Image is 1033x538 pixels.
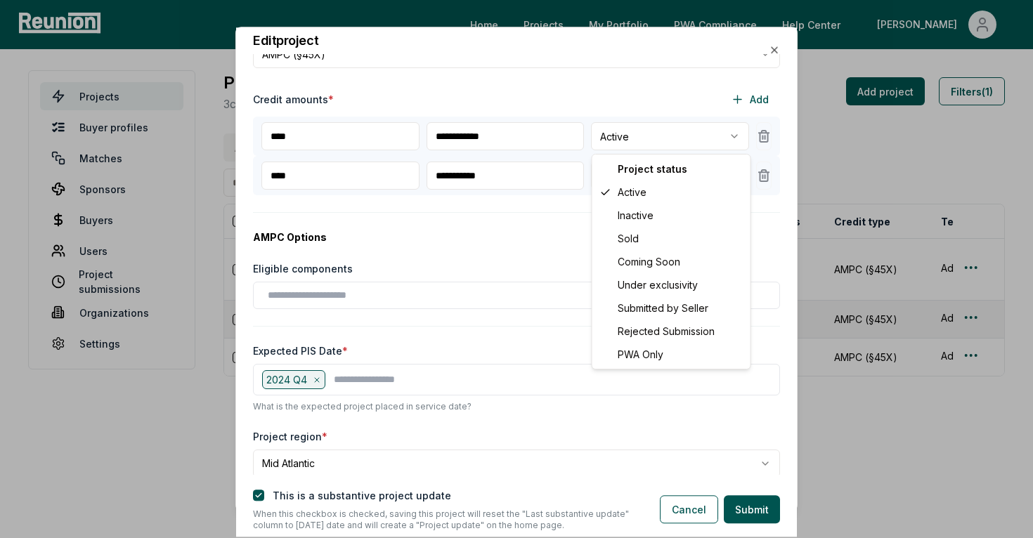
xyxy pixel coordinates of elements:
span: Submitted by Seller [618,301,708,315]
span: Active [618,185,647,199]
span: Coming Soon [618,254,680,269]
div: Project status [595,157,748,181]
span: Under exclusivity [618,277,698,292]
span: Sold [618,231,639,246]
span: Rejected Submission [618,324,715,339]
span: PWA Only [618,347,663,362]
span: Inactive [618,208,654,223]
